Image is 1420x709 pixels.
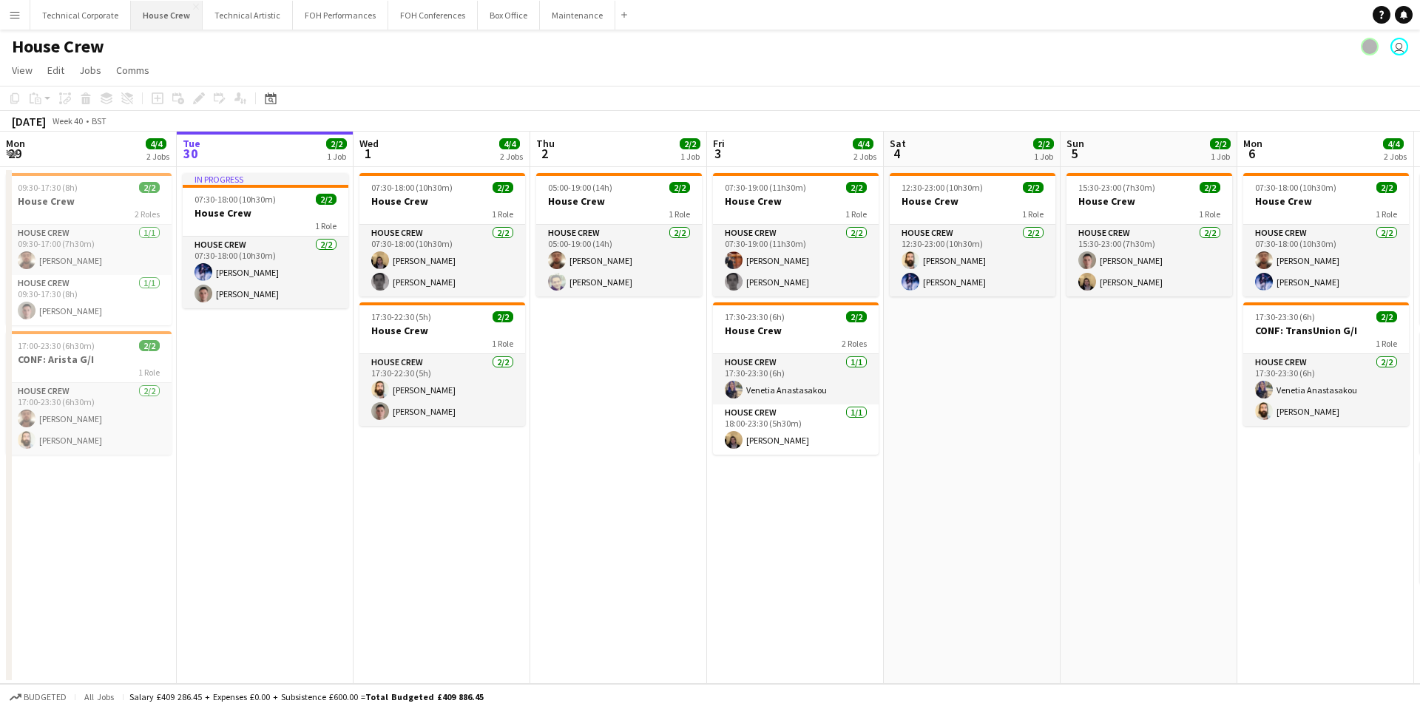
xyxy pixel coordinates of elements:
span: 6 [1241,145,1262,162]
button: Budgeted [7,689,69,705]
span: 05:00-19:00 (14h) [548,182,612,193]
span: 1 Role [315,220,337,231]
app-job-card: 09:30-17:30 (8h)2/2House Crew2 RolesHouse Crew1/109:30-17:00 (7h30m)[PERSON_NAME]House Crew1/109:... [6,173,172,325]
app-card-role: House Crew1/117:30-23:30 (6h)Venetia Anastasakou [713,354,879,404]
h3: House Crew [890,194,1055,208]
app-job-card: 07:30-18:00 (10h30m)2/2House Crew1 RoleHouse Crew2/207:30-18:00 (10h30m)[PERSON_NAME][PERSON_NAME] [1243,173,1409,296]
span: 2/2 [1023,182,1044,193]
app-card-role: House Crew2/217:30-23:30 (6h)Venetia Anastasakou[PERSON_NAME] [1243,354,1409,426]
span: View [12,64,33,77]
a: Edit [41,61,70,80]
app-card-role: House Crew1/109:30-17:00 (7h30m)[PERSON_NAME] [6,225,172,275]
span: 1 Role [138,367,160,378]
span: Thu [536,137,555,150]
span: Budgeted [24,692,67,702]
div: BST [92,115,106,126]
span: 12:30-23:00 (10h30m) [902,182,983,193]
span: 2/2 [1200,182,1220,193]
span: 2/2 [493,182,513,193]
div: 2 Jobs [1384,151,1407,162]
app-card-role: House Crew2/212:30-23:00 (10h30m)[PERSON_NAME][PERSON_NAME] [890,225,1055,296]
span: 07:30-18:00 (10h30m) [1255,182,1336,193]
h3: House Crew [183,206,348,220]
app-card-role: House Crew2/217:00-23:30 (6h30m)[PERSON_NAME][PERSON_NAME] [6,383,172,455]
button: FOH Performances [293,1,388,30]
div: 1 Job [327,151,346,162]
span: Tue [183,137,200,150]
span: 1 Role [492,338,513,349]
span: Mon [1243,137,1262,150]
div: 17:30-22:30 (5h)2/2House Crew1 RoleHouse Crew2/217:30-22:30 (5h)[PERSON_NAME][PERSON_NAME] [359,302,525,426]
app-card-role: House Crew1/118:00-23:30 (5h30m)[PERSON_NAME] [713,404,879,455]
div: 1 Job [1211,151,1230,162]
span: 1 Role [845,208,867,220]
div: 1 Job [680,151,700,162]
div: 17:30-23:30 (6h)2/2House Crew2 RolesHouse Crew1/117:30-23:30 (6h)Venetia AnastasakouHouse Crew1/1... [713,302,879,455]
app-job-card: 15:30-23:00 (7h30m)2/2House Crew1 RoleHouse Crew2/215:30-23:00 (7h30m)[PERSON_NAME][PERSON_NAME] [1066,173,1232,296]
app-job-card: 17:30-23:30 (6h)2/2CONF: TransUnion G/I1 RoleHouse Crew2/217:30-23:30 (6h)Venetia Anastasakou[PER... [1243,302,1409,426]
span: 4/4 [499,138,520,149]
span: 1 Role [669,208,690,220]
span: 2/2 [846,182,867,193]
h3: House Crew [536,194,702,208]
span: Sun [1066,137,1084,150]
span: 1 [357,145,379,162]
span: 2/2 [1033,138,1054,149]
div: 1 Job [1034,151,1053,162]
span: 5 [1064,145,1084,162]
button: Technical Artistic [203,1,293,30]
app-card-role: House Crew2/215:30-23:00 (7h30m)[PERSON_NAME][PERSON_NAME] [1066,225,1232,296]
span: 29 [4,145,25,162]
span: 07:30-18:00 (10h30m) [371,182,453,193]
app-job-card: 07:30-18:00 (10h30m)2/2House Crew1 RoleHouse Crew2/207:30-18:00 (10h30m)[PERSON_NAME][PERSON_NAME] [359,173,525,296]
span: 4/4 [146,138,166,149]
div: 2 Jobs [146,151,169,162]
span: 1 Role [1376,338,1397,349]
span: Jobs [79,64,101,77]
span: 17:30-22:30 (5h) [371,311,431,322]
button: House Crew [131,1,203,30]
span: 09:30-17:30 (8h) [18,182,78,193]
span: Wed [359,137,379,150]
app-card-role: House Crew2/207:30-18:00 (10h30m)[PERSON_NAME][PERSON_NAME] [359,225,525,296]
app-card-role: House Crew2/207:30-19:00 (11h30m)[PERSON_NAME][PERSON_NAME] [713,225,879,296]
span: 3 [711,145,725,162]
div: 12:30-23:00 (10h30m)2/2House Crew1 RoleHouse Crew2/212:30-23:00 (10h30m)[PERSON_NAME][PERSON_NAME] [890,173,1055,296]
h3: House Crew [359,194,525,208]
a: Comms [110,61,155,80]
div: 2 Jobs [500,151,523,162]
span: 2 [534,145,555,162]
span: 17:30-23:30 (6h) [1255,311,1315,322]
div: Salary £409 286.45 + Expenses £0.00 + Subsistence £600.00 = [129,691,484,702]
button: Box Office [478,1,540,30]
span: Mon [6,137,25,150]
app-card-role: House Crew2/207:30-18:00 (10h30m)[PERSON_NAME][PERSON_NAME] [1243,225,1409,296]
div: In progress [183,173,348,185]
div: [DATE] [12,114,46,129]
span: Comms [116,64,149,77]
app-job-card: 05:00-19:00 (14h)2/2House Crew1 RoleHouse Crew2/205:00-19:00 (14h)[PERSON_NAME][PERSON_NAME] [536,173,702,296]
h3: CONF: Arista G/I [6,353,172,366]
h3: House Crew [1066,194,1232,208]
h3: House Crew [359,324,525,337]
div: 2 Jobs [853,151,876,162]
span: 1 Role [1199,208,1220,220]
app-job-card: In progress07:30-18:00 (10h30m)2/2House Crew1 RoleHouse Crew2/207:30-18:00 (10h30m)[PERSON_NAME][... [183,173,348,308]
a: Jobs [73,61,107,80]
span: Total Budgeted £409 886.45 [365,691,484,702]
span: 1 Role [1376,208,1397,220]
span: 2/2 [316,194,337,205]
app-user-avatar: Liveforce Admin [1390,38,1408,55]
h3: CONF: TransUnion G/I [1243,324,1409,337]
span: 17:30-23:30 (6h) [725,311,785,322]
app-job-card: 07:30-19:00 (11h30m)2/2House Crew1 RoleHouse Crew2/207:30-19:00 (11h30m)[PERSON_NAME][PERSON_NAME] [713,173,879,296]
app-job-card: 17:00-23:30 (6h30m)2/2CONF: Arista G/I1 RoleHouse Crew2/217:00-23:30 (6h30m)[PERSON_NAME][PERSON_... [6,331,172,455]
